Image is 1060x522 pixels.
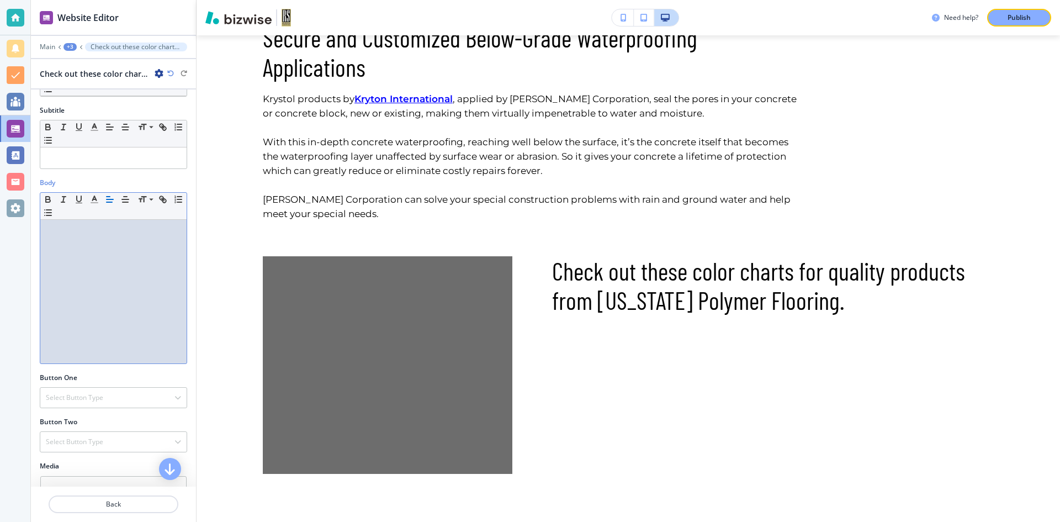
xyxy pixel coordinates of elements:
h2: Website Editor [57,11,119,24]
button: Check out these color charts for quality products from [US_STATE] Polymer Flooring. [85,43,187,51]
p: [PERSON_NAME] Corporation can solve your special construction problems with rain and ground water... [263,192,801,221]
h2: Button One [40,373,77,383]
h4: Select Button Type [46,437,103,447]
p: Publish [1008,13,1031,23]
h2: Body [40,178,55,188]
h2: Button Two [40,417,77,427]
h3: Need help? [944,13,978,23]
button: +3 [63,43,77,51]
p: Check out these color charts for quality products from [US_STATE] Polymer Flooring. [91,43,182,51]
button: Back [49,495,178,513]
img: Your Logo [282,9,291,27]
button: Main [40,43,55,51]
h2: Subtitle [40,106,65,115]
h4: Select Button Type [46,393,103,403]
p: Krystol products by , applied by [PERSON_NAME] Corporation, seal the pores in your concrete or co... [263,92,801,120]
button: Publish [987,9,1051,27]
p: Secure and Customized Below-Grade Waterproofing Applications [263,23,801,82]
p: With this in-depth concrete waterproofing, reaching well below the surface, it’s the concrete its... [263,135,801,178]
p: Check out these color charts for quality products from [US_STATE] Polymer Flooring. [552,256,994,315]
h2: Media [40,461,187,471]
h2: Check out these color charts for quality products from [US_STATE] Polymer Flooring. [40,68,150,80]
img: editor icon [40,11,53,24]
p: Back [50,499,177,509]
img: placeholder_rectangle.jpg [263,256,512,474]
img: Bizwise Logo [205,11,272,24]
a: Kryton International [354,93,453,104]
